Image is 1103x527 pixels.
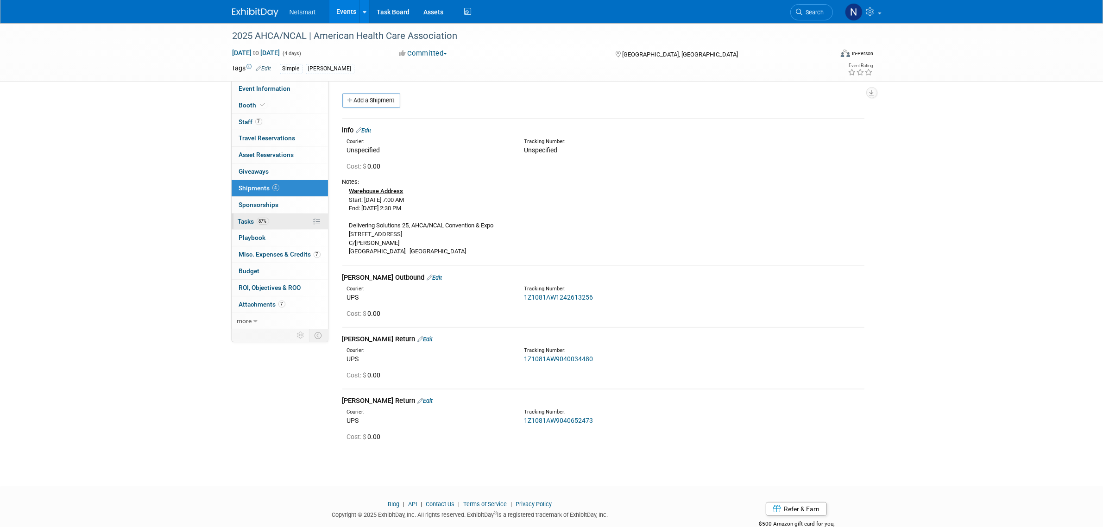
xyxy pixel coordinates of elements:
[232,296,328,313] a: Attachments7
[418,501,424,508] span: |
[841,50,850,57] img: Format-Inperson.png
[256,65,271,72] a: Edit
[232,280,328,296] a: ROI, Objectives & ROO
[232,49,281,57] span: [DATE] [DATE]
[347,310,384,317] span: 0.00
[342,334,864,344] div: [PERSON_NAME] Return
[347,347,510,354] div: Courier:
[347,145,510,155] div: Unspecified
[232,147,328,163] a: Asset Reservations
[309,329,328,341] td: Toggle Event Tabs
[239,301,285,308] span: Attachments
[229,28,819,44] div: 2025 AHCA/NCAL | American Health Care Association
[342,273,864,282] div: [PERSON_NAME] Outbound
[232,246,328,263] a: Misc. Expenses & Credits7
[347,354,510,364] div: UPS
[239,151,294,158] span: Asset Reservations
[239,101,267,109] span: Booth
[401,501,407,508] span: |
[257,218,269,225] span: 87%
[851,50,873,57] div: In-Person
[342,396,864,406] div: [PERSON_NAME] Return
[232,508,708,519] div: Copyright © 2025 ExhibitDay, Inc. All rights reserved. ExhibitDay is a registered trademark of Ex...
[426,501,454,508] a: Contact Us
[232,180,328,196] a: Shipments4
[408,501,417,508] a: API
[232,97,328,113] a: Booth
[306,64,354,74] div: [PERSON_NAME]
[232,114,328,130] a: Staff7
[232,163,328,180] a: Giveaways
[280,64,303,74] div: Simple
[347,163,368,170] span: Cost: $
[848,63,873,68] div: Event Rating
[272,184,279,191] span: 4
[524,347,731,354] div: Tracking Number:
[232,313,328,329] a: more
[255,118,262,125] span: 7
[622,51,738,58] span: [GEOGRAPHIC_DATA], [GEOGRAPHIC_DATA]
[239,85,291,92] span: Event Information
[342,125,864,135] div: info
[293,329,309,341] td: Personalize Event Tab Strip
[508,501,514,508] span: |
[239,168,269,175] span: Giveaways
[524,355,593,363] a: 1Z1081AW9040034480
[347,138,510,145] div: Courier:
[342,93,400,108] a: Add a Shipment
[349,188,403,194] b: Warehouse Address
[261,102,265,107] i: Booth reservation complete
[790,4,833,20] a: Search
[314,251,321,258] span: 7
[232,197,328,213] a: Sponsorships
[347,433,368,440] span: Cost: $
[347,285,510,293] div: Courier:
[347,371,384,379] span: 0.00
[347,433,384,440] span: 0.00
[388,501,399,508] a: Blog
[239,284,301,291] span: ROI, Objectives & ROO
[342,178,864,186] div: Notes:
[803,9,824,16] span: Search
[278,301,285,307] span: 7
[494,510,497,515] sup: ®
[347,293,510,302] div: UPS
[516,501,552,508] a: Privacy Policy
[427,274,442,281] a: Edit
[232,81,328,97] a: Event Information
[524,417,593,424] a: 1Z1081AW9040652473
[239,267,260,275] span: Budget
[252,49,261,56] span: to
[290,8,316,16] span: Netsmart
[456,501,462,508] span: |
[232,63,271,74] td: Tags
[232,8,278,17] img: ExhibitDay
[347,371,368,379] span: Cost: $
[232,263,328,279] a: Budget
[418,397,433,404] a: Edit
[239,234,266,241] span: Playbook
[232,130,328,146] a: Travel Reservations
[232,230,328,246] a: Playbook
[232,213,328,230] a: Tasks87%
[239,201,279,208] span: Sponsorships
[778,48,874,62] div: Event Format
[418,336,433,343] a: Edit
[282,50,302,56] span: (4 days)
[524,138,731,145] div: Tracking Number:
[845,3,863,21] img: Nina Finn
[356,127,372,134] a: Edit
[347,408,510,416] div: Courier:
[347,310,368,317] span: Cost: $
[237,317,252,325] span: more
[342,186,864,256] div: Start: [DATE] 7:00 AM End: [DATE] 2:30 PM Delivering Solutions 25, AHCA/NCAL Convention & Expo [S...
[239,118,262,125] span: Staff
[347,416,510,425] div: UPS
[238,218,269,225] span: Tasks
[766,502,827,516] a: Refer & Earn
[239,134,296,142] span: Travel Reservations
[524,294,593,301] a: 1Z1081AW1242613256
[347,163,384,170] span: 0.00
[524,285,731,293] div: Tracking Number:
[396,49,451,58] button: Committed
